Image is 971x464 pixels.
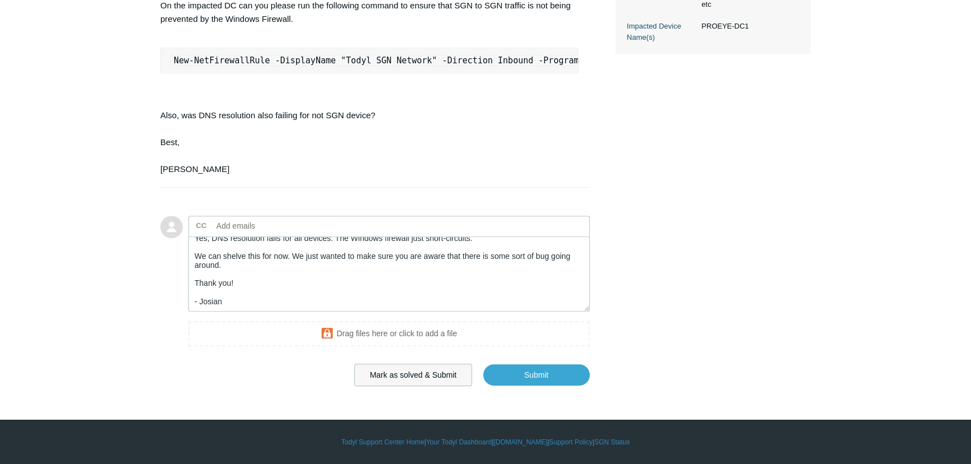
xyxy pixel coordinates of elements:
[212,217,332,234] input: Add emails
[196,217,207,234] label: CC
[354,364,473,386] button: Mark as solved & Submit
[594,437,630,447] a: SGN Status
[493,437,547,447] a: [DOMAIN_NAME]
[426,437,492,447] a: Your Todyl Dashboard
[627,21,696,43] dt: Impacted Device Name(s)
[188,236,590,312] textarea: Add your reply
[483,364,590,386] input: Submit
[160,437,811,447] div: | | | |
[341,437,424,447] a: Todyl Support Center Home
[170,55,937,66] code: New-NetFirewallRule -DisplayName "Todyl SGN Network" -Direction Inbound -Program Any -LocalAddres...
[696,21,799,32] dd: PROEYE-DC1
[549,437,593,447] a: Support Policy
